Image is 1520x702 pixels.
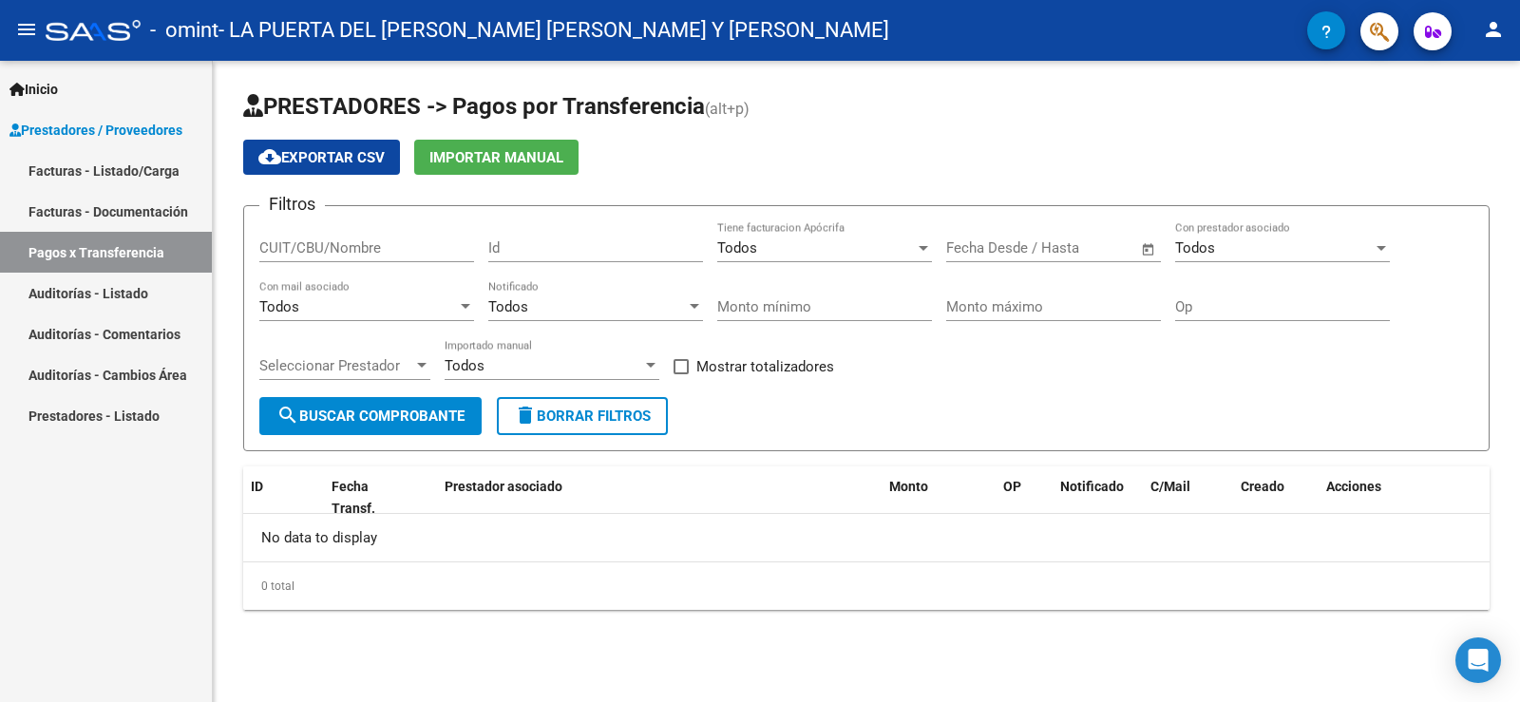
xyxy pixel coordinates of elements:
mat-icon: cloud_download [258,145,281,168]
div: No data to display [243,514,1490,561]
span: Borrar Filtros [514,408,651,425]
mat-icon: search [276,404,299,427]
button: Open calendar [1138,238,1160,260]
span: Exportar CSV [258,149,385,166]
mat-icon: delete [514,404,537,427]
span: Todos [259,298,299,315]
datatable-header-cell: Prestador asociado [437,466,882,529]
input: Fecha inicio [946,239,1023,256]
span: Prestadores / Proveedores [9,120,182,141]
datatable-header-cell: OP [996,466,1053,529]
button: Borrar Filtros [497,397,668,435]
span: Todos [445,357,484,374]
datatable-header-cell: Monto [882,466,996,529]
button: Exportar CSV [243,140,400,175]
datatable-header-cell: Fecha Transf. [324,466,409,529]
span: Creado [1241,479,1284,494]
input: Fecha fin [1040,239,1132,256]
datatable-header-cell: C/Mail [1143,466,1233,529]
span: Importar Manual [429,149,563,166]
button: Buscar Comprobante [259,397,482,435]
datatable-header-cell: ID [243,466,324,529]
span: - LA PUERTA DEL [PERSON_NAME] [PERSON_NAME] Y [PERSON_NAME] [218,9,889,51]
h3: Filtros [259,191,325,218]
span: Monto [889,479,928,494]
mat-icon: person [1482,18,1505,41]
div: Open Intercom Messenger [1455,637,1501,683]
span: (alt+p) [705,100,750,118]
span: Seleccionar Prestador [259,357,413,374]
span: ID [251,479,263,494]
span: - omint [150,9,218,51]
span: Todos [717,239,757,256]
span: Notificado [1060,479,1124,494]
span: Fecha Transf. [332,479,375,516]
div: 0 total [243,562,1490,610]
span: Inicio [9,79,58,100]
span: Acciones [1326,479,1381,494]
span: PRESTADORES -> Pagos por Transferencia [243,93,705,120]
span: Todos [1175,239,1215,256]
mat-icon: menu [15,18,38,41]
span: OP [1003,479,1021,494]
span: Prestador asociado [445,479,562,494]
button: Importar Manual [414,140,579,175]
datatable-header-cell: Notificado [1053,466,1143,529]
datatable-header-cell: Creado [1233,466,1319,529]
span: Todos [488,298,528,315]
span: C/Mail [1150,479,1190,494]
span: Mostrar totalizadores [696,355,834,378]
span: Buscar Comprobante [276,408,465,425]
datatable-header-cell: Acciones [1319,466,1490,529]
